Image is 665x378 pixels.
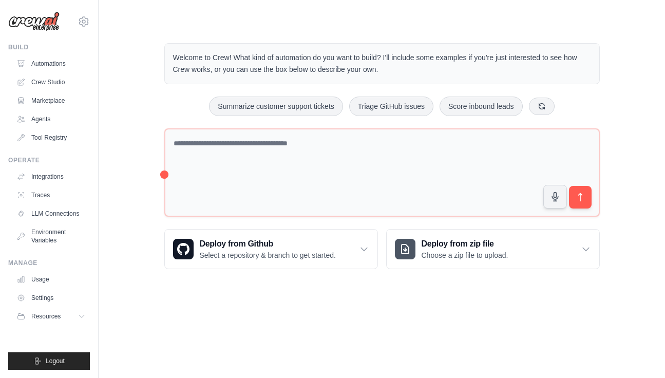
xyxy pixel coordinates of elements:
[31,312,61,320] span: Resources
[12,205,90,222] a: LLM Connections
[12,224,90,249] a: Environment Variables
[200,250,336,260] p: Select a repository & branch to get started.
[12,55,90,72] a: Automations
[12,129,90,146] a: Tool Registry
[422,238,508,250] h3: Deploy from zip file
[12,308,90,325] button: Resources
[8,259,90,267] div: Manage
[12,271,90,288] a: Usage
[173,52,591,75] p: Welcome to Crew! What kind of automation do you want to build? I'll include some examples if you'...
[8,156,90,164] div: Operate
[200,238,336,250] h3: Deploy from Github
[12,290,90,306] a: Settings
[46,357,65,365] span: Logout
[12,168,90,185] a: Integrations
[440,97,523,116] button: Score inbound leads
[12,92,90,109] a: Marketplace
[12,74,90,90] a: Crew Studio
[209,97,343,116] button: Summarize customer support tickets
[8,352,90,370] button: Logout
[349,97,433,116] button: Triage GitHub issues
[12,187,90,203] a: Traces
[422,250,508,260] p: Choose a zip file to upload.
[8,12,60,31] img: Logo
[12,111,90,127] a: Agents
[8,43,90,51] div: Build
